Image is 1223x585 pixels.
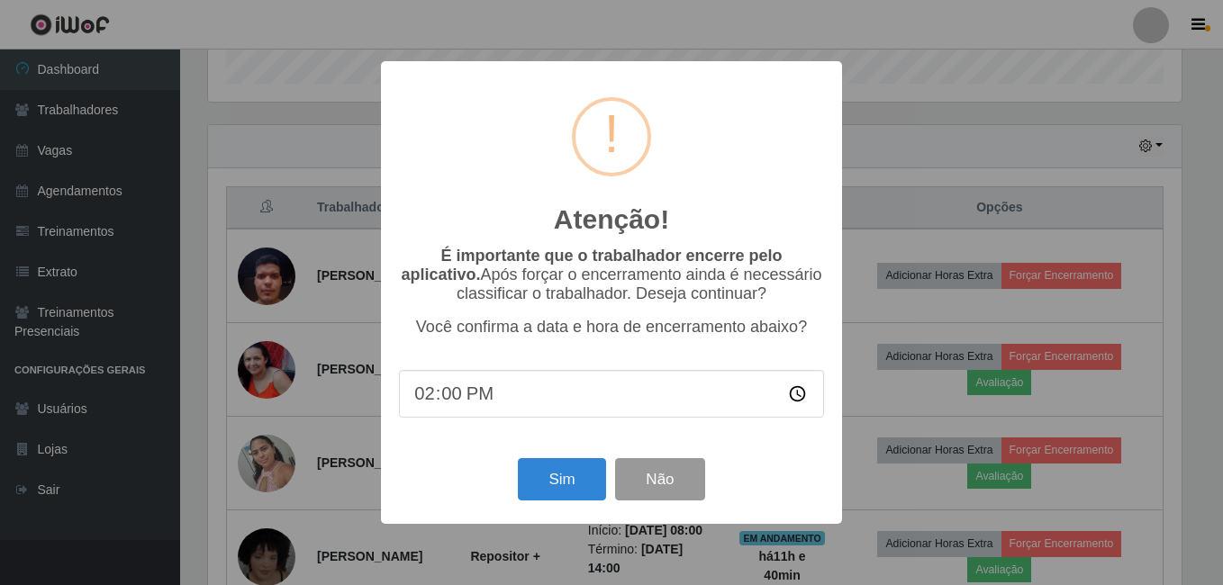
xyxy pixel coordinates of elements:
b: É importante que o trabalhador encerre pelo aplicativo. [401,247,782,283]
h2: Atenção! [554,203,669,236]
button: Não [615,458,704,500]
p: Você confirma a data e hora de encerramento abaixo? [399,318,824,337]
p: Após forçar o encerramento ainda é necessário classificar o trabalhador. Deseja continuar? [399,247,824,303]
button: Sim [518,458,605,500]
